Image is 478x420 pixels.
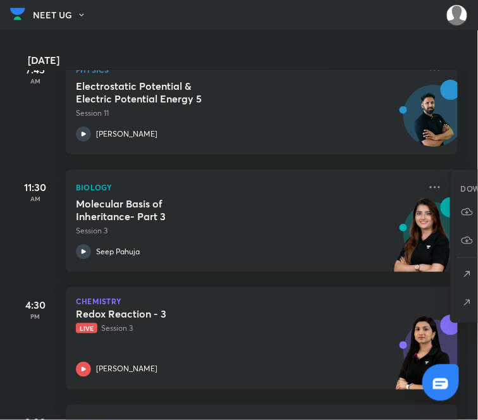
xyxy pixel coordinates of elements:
[76,80,233,105] h5: Electrostatic Potential & Electric Potential Energy 5
[96,364,157,375] p: [PERSON_NAME]
[10,4,25,27] a: Company Logo
[10,195,61,202] p: AM
[76,197,233,223] h5: Molecular Basis of Inheritance- Part 3
[10,180,61,195] h5: 11:30
[76,297,448,305] p: Chemistry
[33,6,94,25] button: NEET UG
[10,4,25,23] img: Company Logo
[28,55,470,65] h4: [DATE]
[76,307,233,320] h5: Redox Reaction - 3
[10,77,61,85] p: AM
[76,225,420,237] p: Session 3
[10,297,61,312] h5: 4:30
[446,4,468,26] img: Amisha Rani
[96,128,157,140] p: [PERSON_NAME]
[76,323,97,333] span: Live
[404,92,465,152] img: Avatar
[96,246,140,257] p: Seep Pahuja
[388,197,458,285] img: unacademy
[76,108,420,119] p: Session 11
[76,323,420,334] p: Session 3
[76,180,420,195] p: Biology
[10,312,61,320] p: PM
[388,315,458,402] img: unacademy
